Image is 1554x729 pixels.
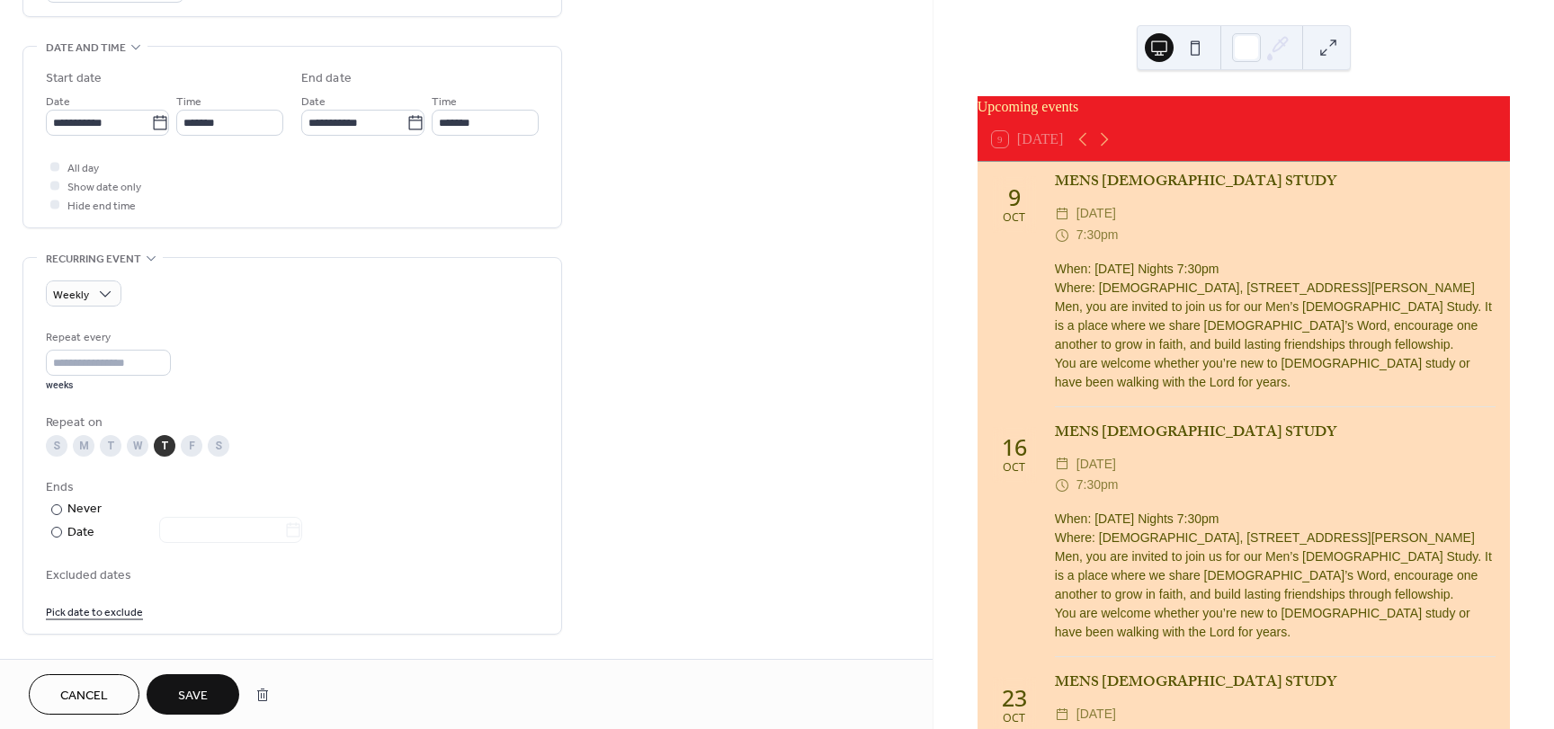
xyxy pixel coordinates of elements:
[1055,203,1069,225] div: ​
[1055,423,1496,445] div: MENS [DEMOGRAPHIC_DATA] STUDY
[60,687,108,706] span: Cancel
[1055,475,1069,496] div: ​
[1076,475,1119,496] span: 7:30pm
[1008,186,1021,209] div: 9
[46,379,171,392] div: weeks
[46,328,167,347] div: Repeat every
[1002,687,1027,709] div: 23
[1055,510,1496,642] div: When: [DATE] Nights 7:30pm Where: [DEMOGRAPHIC_DATA], [STREET_ADDRESS][PERSON_NAME] Men, you are ...
[1055,673,1496,695] div: MENS [DEMOGRAPHIC_DATA] STUDY
[67,197,136,216] span: Hide end time
[1055,260,1496,392] div: When: [DATE] Nights 7:30pm Where: [DEMOGRAPHIC_DATA], [STREET_ADDRESS][PERSON_NAME] Men, you are ...
[67,522,302,543] div: Date
[46,250,141,269] span: Recurring event
[1003,713,1025,725] div: Oct
[1002,436,1027,458] div: 16
[1055,173,1496,194] div: MENS [DEMOGRAPHIC_DATA] STUDY
[46,566,539,585] span: Excluded dates
[978,96,1510,118] div: Upcoming events
[1003,462,1025,474] div: Oct
[100,435,121,457] div: T
[147,674,239,715] button: Save
[1055,225,1069,246] div: ​
[1076,225,1119,246] span: 7:30pm
[181,435,202,457] div: F
[1055,704,1069,725] div: ​
[46,435,67,457] div: S
[29,674,139,715] button: Cancel
[301,93,326,111] span: Date
[1076,203,1116,225] span: [DATE]
[67,500,103,519] div: Never
[154,435,175,457] div: T
[301,69,352,88] div: End date
[208,435,229,457] div: S
[46,39,126,58] span: Date and time
[53,285,89,306] span: Weekly
[178,687,208,706] span: Save
[1076,704,1116,725] span: [DATE]
[67,159,99,178] span: All day
[432,93,457,111] span: Time
[73,435,94,457] div: M
[46,93,70,111] span: Date
[1003,212,1025,224] div: Oct
[46,478,535,497] div: Ends
[1055,454,1069,476] div: ​
[46,413,535,432] div: Repeat on
[176,93,201,111] span: Time
[46,69,102,88] div: Start date
[46,603,143,622] span: Pick date to exclude
[46,656,116,675] span: Event image
[67,178,141,197] span: Show date only
[127,435,148,457] div: W
[1076,454,1116,476] span: [DATE]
